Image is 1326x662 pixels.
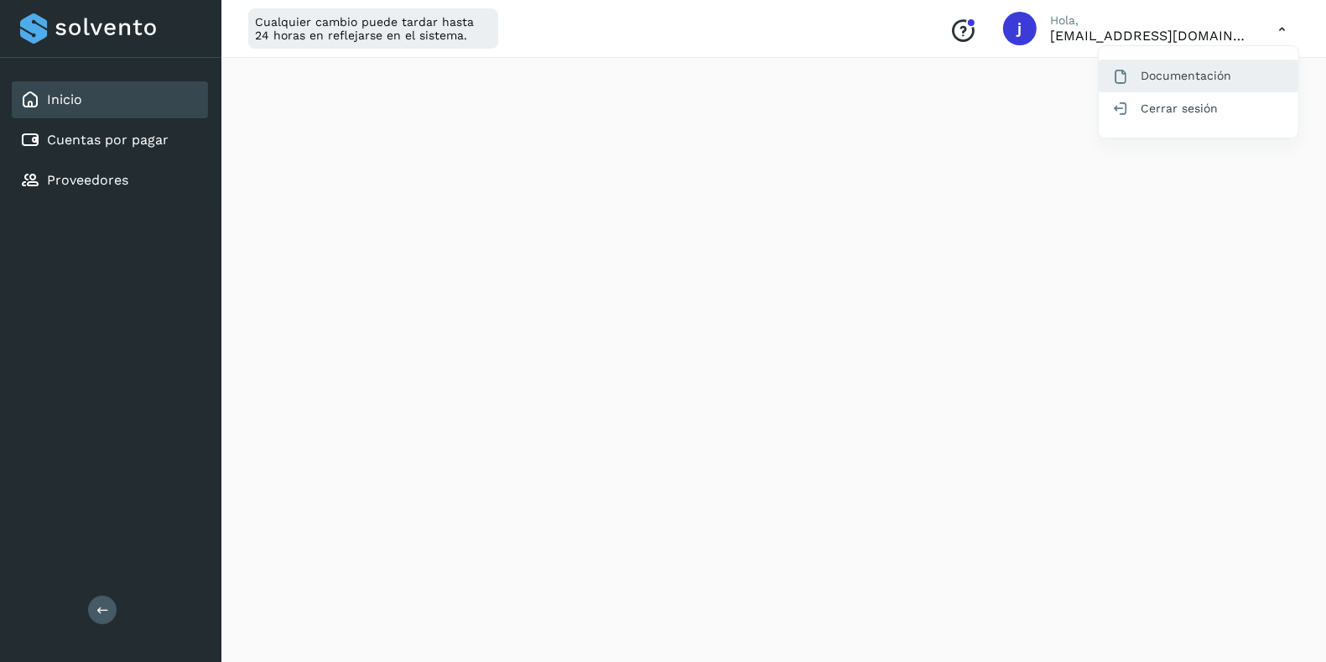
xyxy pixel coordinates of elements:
div: Proveedores [12,162,208,199]
a: Cuentas por pagar [47,132,169,148]
div: Cerrar sesión [1099,92,1298,124]
a: Proveedores [47,172,128,188]
div: Documentación [1099,60,1298,91]
div: Cuentas por pagar [12,122,208,159]
a: Inicio [47,91,82,107]
div: Inicio [12,81,208,118]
